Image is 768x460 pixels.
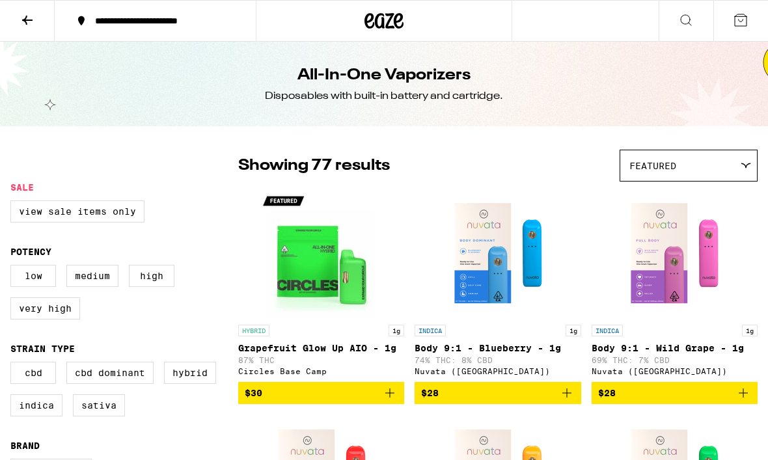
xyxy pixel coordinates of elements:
[566,325,581,336] p: 1g
[415,325,446,336] p: INDICA
[10,394,62,416] label: Indica
[10,182,34,193] legend: Sale
[415,356,581,364] p: 74% THC: 8% CBD
[415,382,581,404] button: Add to bag
[66,265,118,287] label: Medium
[164,362,216,384] label: Hybrid
[73,394,125,416] label: Sativa
[389,325,404,336] p: 1g
[415,343,581,353] p: Body 9:1 - Blueberry - 1g
[238,343,404,353] p: Grapefruit Glow Up AIO - 1g
[592,325,623,336] p: INDICA
[421,388,439,398] span: $28
[238,382,404,404] button: Add to bag
[10,362,56,384] label: CBD
[10,297,80,319] label: Very High
[10,344,75,354] legend: Strain Type
[238,325,269,336] p: HYBRID
[238,356,404,364] p: 87% THC
[10,440,40,451] legend: Brand
[10,200,144,223] label: View Sale Items Only
[10,265,56,287] label: Low
[238,367,404,375] div: Circles Base Camp
[433,188,563,318] img: Nuvata (CA) - Body 9:1 - Blueberry - 1g
[609,188,739,318] img: Nuvata (CA) - Body 9:1 - Wild Grape - 1g
[265,89,503,103] div: Disposables with built-in battery and cartridge.
[592,343,758,353] p: Body 9:1 - Wild Grape - 1g
[256,188,387,318] img: Circles Base Camp - Grapefruit Glow Up AIO - 1g
[592,367,758,375] div: Nuvata ([GEOGRAPHIC_DATA])
[598,388,616,398] span: $28
[245,388,262,398] span: $30
[297,64,471,87] h1: All-In-One Vaporizers
[592,356,758,364] p: 69% THC: 7% CBD
[629,161,676,171] span: Featured
[592,188,758,382] a: Open page for Body 9:1 - Wild Grape - 1g from Nuvata (CA)
[415,188,581,382] a: Open page for Body 9:1 - Blueberry - 1g from Nuvata (CA)
[238,188,404,382] a: Open page for Grapefruit Glow Up AIO - 1g from Circles Base Camp
[10,247,51,257] legend: Potency
[66,362,154,384] label: CBD Dominant
[129,265,174,287] label: High
[592,382,758,404] button: Add to bag
[742,325,758,336] p: 1g
[415,367,581,375] div: Nuvata ([GEOGRAPHIC_DATA])
[238,155,390,177] p: Showing 77 results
